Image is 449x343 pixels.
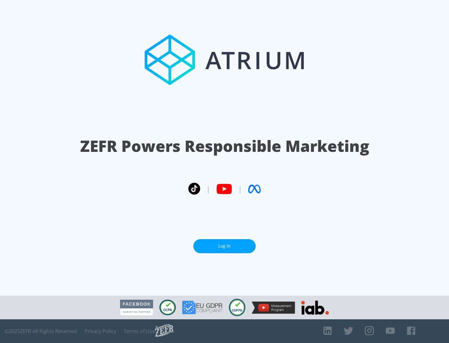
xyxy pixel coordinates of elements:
img: YouTube Measurement Program [252,302,295,314]
a: Terms of Use [124,328,155,334]
span: | [238,184,242,194]
a: Log In [193,239,256,253]
h1: ZEFR Powers Responsible Marketing [80,135,369,157]
a: Privacy Policy [84,328,116,334]
span: © 2025 ZEFR All Rights Reserved [5,328,77,334]
img: CCPA Compliant [159,300,176,315]
img: COPPA Compliant [229,299,245,316]
img: GDPR Compliant [182,301,223,314]
img: IAB [301,301,329,315]
span: | [206,184,210,194]
img: Facebook Marketing Partner [120,300,153,316]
